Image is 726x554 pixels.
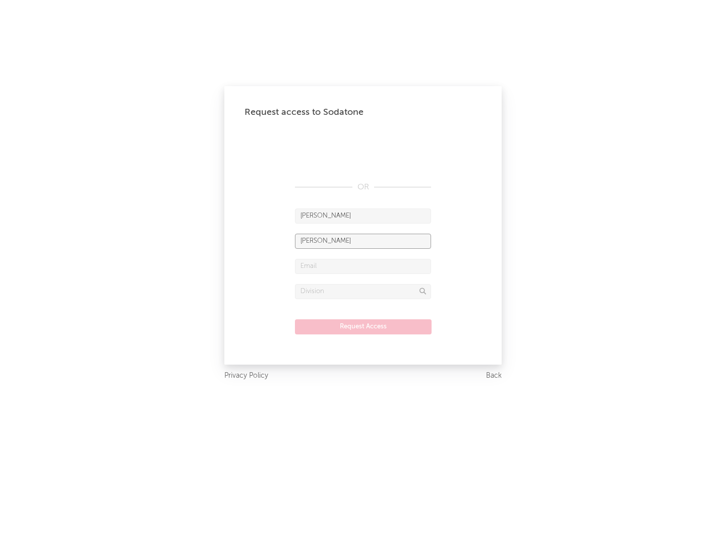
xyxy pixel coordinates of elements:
[295,234,431,249] input: Last Name
[245,106,481,118] div: Request access to Sodatone
[295,259,431,274] input: Email
[295,284,431,299] input: Division
[295,209,431,224] input: First Name
[295,319,432,334] button: Request Access
[295,181,431,193] div: OR
[486,370,502,382] a: Back
[224,370,268,382] a: Privacy Policy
